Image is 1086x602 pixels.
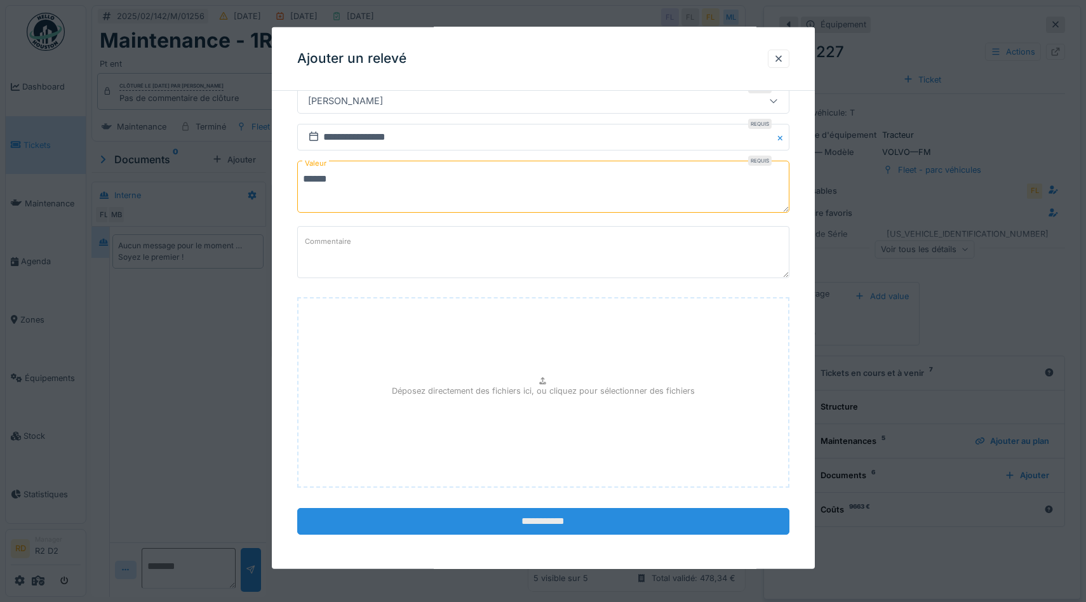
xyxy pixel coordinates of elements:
[748,119,772,129] div: Requis
[302,82,344,93] label: Relevé par
[302,233,354,249] label: Commentaire
[297,51,406,67] h3: Ajouter un relevé
[392,385,695,397] p: Déposez directement des fichiers ici, ou cliquez pour sélectionner des fichiers
[775,124,789,150] button: Close
[302,156,329,171] label: Valeur
[748,156,772,166] div: Requis
[303,94,388,108] div: [PERSON_NAME]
